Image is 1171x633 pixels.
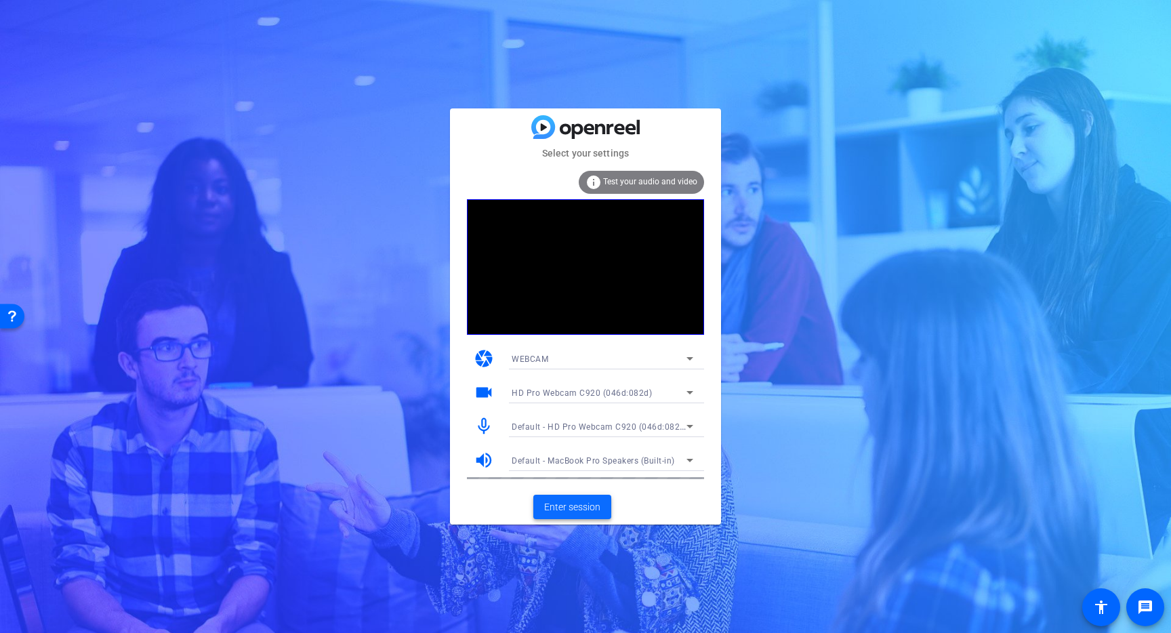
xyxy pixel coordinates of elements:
[512,456,675,466] span: Default - MacBook Pro Speakers (Built-in)
[474,450,494,470] mat-icon: volume_up
[512,421,688,432] span: Default - HD Pro Webcam C920 (046d:082d)
[533,495,611,519] button: Enter session
[544,500,600,514] span: Enter session
[531,115,640,139] img: blue-gradient.svg
[450,146,721,161] mat-card-subtitle: Select your settings
[474,348,494,369] mat-icon: camera
[512,388,652,398] span: HD Pro Webcam C920 (046d:082d)
[512,354,548,364] span: WEBCAM
[474,416,494,436] mat-icon: mic_none
[474,382,494,403] mat-icon: videocam
[603,177,697,186] span: Test your audio and video
[1093,599,1109,615] mat-icon: accessibility
[585,174,602,190] mat-icon: info
[1137,599,1153,615] mat-icon: message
